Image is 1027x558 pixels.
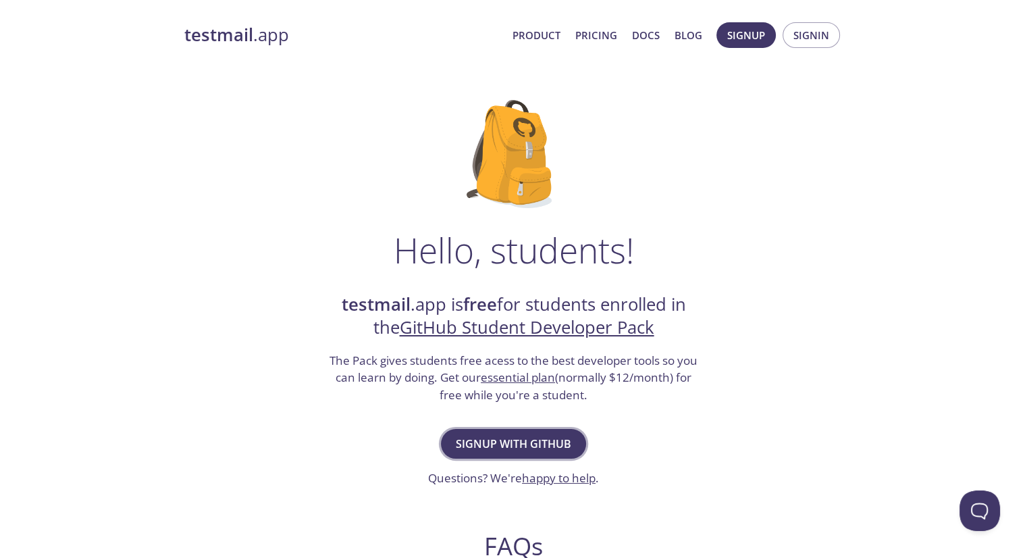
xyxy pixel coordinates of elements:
[428,470,599,487] h3: Questions? We're .
[575,26,617,44] a: Pricing
[441,429,586,459] button: Signup with GitHub
[328,293,700,340] h2: .app is for students enrolled in the
[463,293,497,316] strong: free
[522,470,596,486] a: happy to help
[184,23,253,47] strong: testmail
[342,293,411,316] strong: testmail
[394,230,634,270] h1: Hello, students!
[959,490,1000,531] iframe: Help Scout Beacon - Open
[467,100,560,208] img: github-student-backpack.png
[328,352,700,404] h3: The Pack gives students free acess to the best developer tools so you can learn by doing. Get our...
[456,434,571,453] span: Signup with GitHub
[716,22,776,48] button: Signup
[675,26,702,44] a: Blog
[632,26,660,44] a: Docs
[400,315,654,339] a: GitHub Student Developer Pack
[783,22,840,48] button: Signin
[793,26,829,44] span: Signin
[512,26,560,44] a: Product
[727,26,765,44] span: Signup
[184,24,502,47] a: testmail.app
[481,370,555,385] a: essential plan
